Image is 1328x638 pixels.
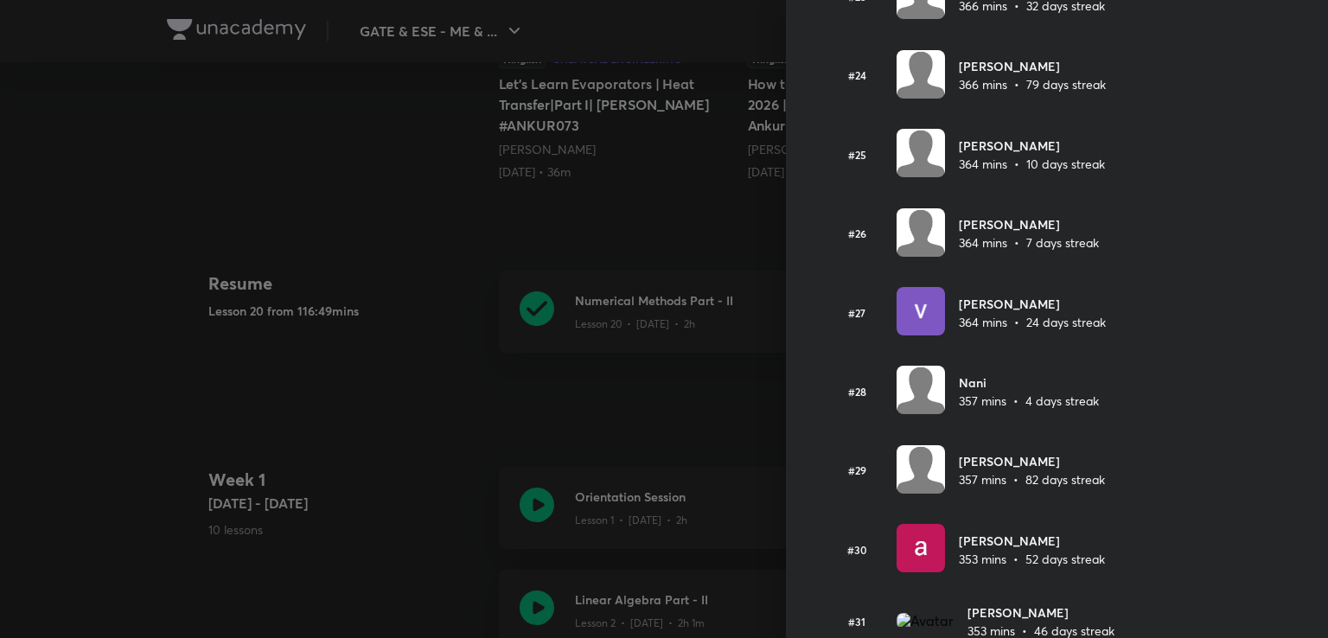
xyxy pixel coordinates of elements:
h6: #27 [827,305,886,321]
img: Avatar [897,208,945,257]
h6: #28 [827,384,886,399]
img: Avatar [897,613,954,628]
h6: #26 [827,226,886,241]
p: 357 mins • 82 days streak [959,470,1105,488]
h6: [PERSON_NAME] [967,603,1114,622]
img: Avatar [897,366,945,414]
img: Avatar [897,524,945,572]
h6: #30 [827,542,886,558]
p: 357 mins • 4 days streak [959,392,1099,410]
h6: [PERSON_NAME] [959,137,1105,155]
img: Avatar [897,50,945,99]
p: 364 mins • 24 days streak [959,313,1106,331]
h6: #31 [827,614,886,629]
p: 364 mins • 10 days streak [959,155,1105,173]
img: Avatar [897,445,945,494]
p: 366 mins • 79 days streak [959,75,1106,93]
h6: #29 [827,463,886,478]
p: 353 mins • 52 days streak [959,550,1105,568]
h6: [PERSON_NAME] [959,295,1106,313]
h6: #25 [827,147,886,163]
img: Avatar [897,287,945,335]
h6: [PERSON_NAME] [959,57,1106,75]
h6: [PERSON_NAME] [959,532,1105,550]
p: 364 mins • 7 days streak [959,233,1099,252]
h6: [PERSON_NAME] [959,215,1099,233]
h6: #24 [827,67,886,83]
h6: Nani [959,373,1099,392]
h6: [PERSON_NAME] [959,452,1105,470]
img: Avatar [897,129,945,177]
